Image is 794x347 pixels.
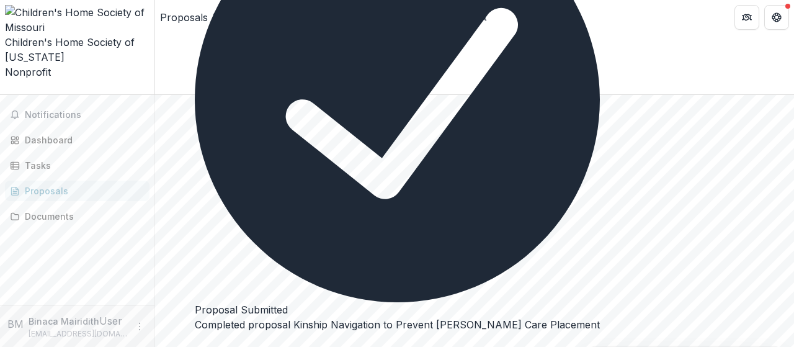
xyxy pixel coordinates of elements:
[5,66,51,78] span: Nonprofit
[764,5,789,30] button: Get Help
[5,105,149,125] button: Notifications
[25,133,140,146] div: Dashboard
[132,319,147,334] button: More
[160,10,208,25] a: Proposals
[5,155,149,176] a: Tasks
[25,110,145,120] span: Notifications
[25,184,140,197] div: Proposals
[5,181,149,201] a: Proposals
[5,5,149,35] img: Children's Home Society of Missouri
[25,159,140,172] div: Tasks
[213,11,487,24] div: Kinship Navigation to Prevent [PERSON_NAME] Care Placement
[29,328,127,340] p: [EMAIL_ADDRESS][DOMAIN_NAME]
[5,206,149,227] a: Documents
[734,5,759,30] button: Partners
[25,210,140,223] div: Documents
[29,315,99,328] p: Binaca Mairidith
[5,130,149,150] a: Dashboard
[99,313,122,328] p: User
[160,8,492,26] nav: breadcrumb
[7,317,24,331] div: Binaca Mairidith
[5,35,149,65] div: Children's Home Society of [US_STATE]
